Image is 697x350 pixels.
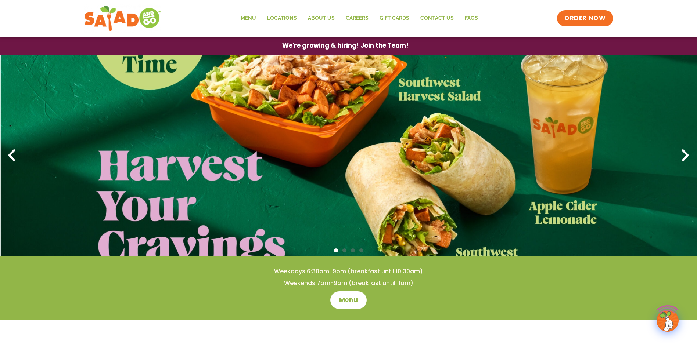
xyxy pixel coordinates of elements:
span: Go to slide 2 [342,248,346,252]
a: Contact Us [415,10,459,27]
div: Previous slide [4,147,20,164]
a: FAQs [459,10,484,27]
a: Careers [340,10,374,27]
a: About Us [302,10,340,27]
a: ORDER NOW [557,10,613,26]
span: Go to slide 1 [334,248,338,252]
div: Next slide [677,147,693,164]
a: Locations [262,10,302,27]
span: ORDER NOW [564,14,606,23]
span: Go to slide 3 [351,248,355,252]
nav: Menu [235,10,484,27]
h4: Weekends 7am-9pm (breakfast until 11am) [15,279,682,287]
a: GIFT CARDS [374,10,415,27]
span: We're growing & hiring! Join the Team! [282,43,409,49]
span: Go to slide 4 [359,248,363,252]
h4: Weekdays 6:30am-9pm (breakfast until 10:30am) [15,267,682,276]
a: Menu [235,10,262,27]
img: new-SAG-logo-768×292 [84,4,162,33]
a: Menu [330,291,367,309]
a: We're growing & hiring! Join the Team! [271,37,420,54]
span: Menu [339,296,358,305]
